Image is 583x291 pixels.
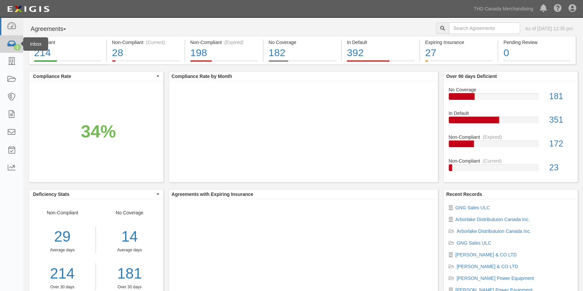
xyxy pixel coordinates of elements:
[101,263,158,284] a: 181
[503,46,571,60] div: 0
[457,264,518,269] a: [PERSON_NAME] & CO LTD
[455,252,517,257] a: [PERSON_NAME] & CO LTD
[101,247,158,253] div: Average days
[449,110,573,134] a: In Default351
[425,39,493,46] div: Expiring Insurance
[269,46,336,60] div: 182
[525,25,573,32] div: As of [DATE] 12:35 pm
[446,192,482,197] b: Recent Records
[483,134,502,140] div: (Expired)
[33,191,155,198] span: Deficiency Stats
[81,119,116,144] div: 34%
[29,247,96,253] div: Average days
[112,39,180,46] div: Non-Compliant (Current)
[444,134,578,140] div: Non-Compliant
[146,39,165,46] div: (Current)
[449,23,520,34] input: Search Agreements
[455,217,530,222] a: Arborlake Distributuion Canada Inc.
[107,60,185,66] a: Non-Compliant(Current)28
[112,46,180,60] div: 28
[23,37,48,51] div: Inbox
[33,73,155,80] span: Compliance Rate
[34,39,101,46] div: Compliant
[29,60,106,66] a: Compliant214
[172,74,232,79] b: Compliance Rate by Month
[554,5,562,13] i: Help Center - Complianz
[190,39,258,46] div: Non-Compliant (Expired)
[190,46,258,60] div: 198
[264,60,341,66] a: No Coverage182
[449,158,573,176] a: Non-Compliant(Current)23
[455,205,490,210] a: GNG Sales ULC
[342,60,419,66] a: In Default392
[29,72,163,81] button: Compliance Rate
[101,284,158,290] div: Over 30 days
[14,44,21,50] div: 1
[29,226,96,247] div: 29
[449,134,573,158] a: Non-Compliant(Expired)172
[544,162,578,174] div: 23
[34,46,101,60] div: 214
[544,90,578,102] div: 181
[444,110,578,117] div: In Default
[544,138,578,150] div: 172
[172,192,253,197] b: Agreements with Expiring Insurance
[498,60,576,66] a: Pending Review0
[444,158,578,164] div: Non-Compliant
[96,209,163,290] div: No Coverage
[457,228,531,234] a: Arborlake Distributuion Canada Inc.
[483,158,502,164] div: (Current)
[457,276,534,281] a: [PERSON_NAME] Power Equipment
[457,240,491,246] a: GNG Sales ULC
[544,114,578,126] div: 351
[29,23,79,36] button: Agreements
[470,2,537,15] a: THD Canada Merchandising
[29,190,163,199] button: Deficiency Stats
[425,46,493,60] div: 27
[29,284,96,290] div: Over 30 days
[101,226,158,247] div: 14
[446,74,497,79] b: Over 90 days Deficient
[269,39,336,46] div: No Coverage
[347,46,414,60] div: 392
[444,86,578,93] div: No Coverage
[5,3,52,15] img: logo-5460c22ac91f19d4615b14bd174203de0afe785f0fc80cf4dbbc73dc1793850b.png
[420,60,498,66] a: Expiring Insurance27
[225,39,244,46] div: (Expired)
[347,39,414,46] div: In Default
[29,209,96,290] div: Non-Compliant
[449,86,573,110] a: No Coverage181
[185,60,263,66] a: Non-Compliant(Expired)198
[29,263,96,284] a: 214
[503,39,571,46] div: Pending Review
